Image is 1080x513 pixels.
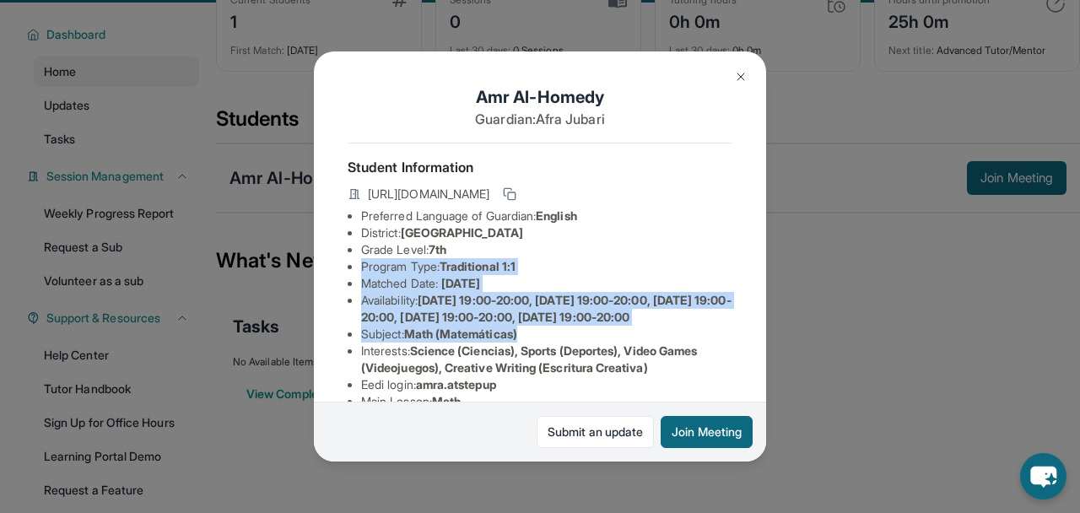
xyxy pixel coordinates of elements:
[432,394,461,408] span: Math
[348,109,732,129] p: Guardian: Afra Jubari
[361,343,697,375] span: Science (Ciencias), Sports (Deportes), Video Games (Videojuegos), Creative Writing (Escritura Cre...
[537,416,654,448] a: Submit an update
[361,343,732,376] li: Interests :
[361,208,732,224] li: Preferred Language of Guardian:
[404,327,517,341] span: Math (Matemáticas)
[661,416,753,448] button: Join Meeting
[499,184,520,204] button: Copy link
[429,242,446,256] span: 7th
[1020,453,1066,499] button: chat-button
[368,186,489,202] span: [URL][DOMAIN_NAME]
[440,259,516,273] span: Traditional 1:1
[361,292,732,326] li: Availability:
[348,85,732,109] h1: Amr Al-Homedy
[361,326,732,343] li: Subject :
[361,293,732,324] span: [DATE] 19:00-20:00, [DATE] 19:00-20:00, [DATE] 19:00-20:00, [DATE] 19:00-20:00, [DATE] 19:00-20:00
[441,276,480,290] span: [DATE]
[361,258,732,275] li: Program Type:
[416,377,496,391] span: amra.atstepup
[401,225,523,240] span: [GEOGRAPHIC_DATA]
[361,275,732,292] li: Matched Date:
[361,224,732,241] li: District:
[361,241,732,258] li: Grade Level:
[734,70,748,84] img: Close Icon
[361,393,732,410] li: Main Lesson :
[348,157,732,177] h4: Student Information
[536,208,577,223] span: English
[361,376,732,393] li: Eedi login :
